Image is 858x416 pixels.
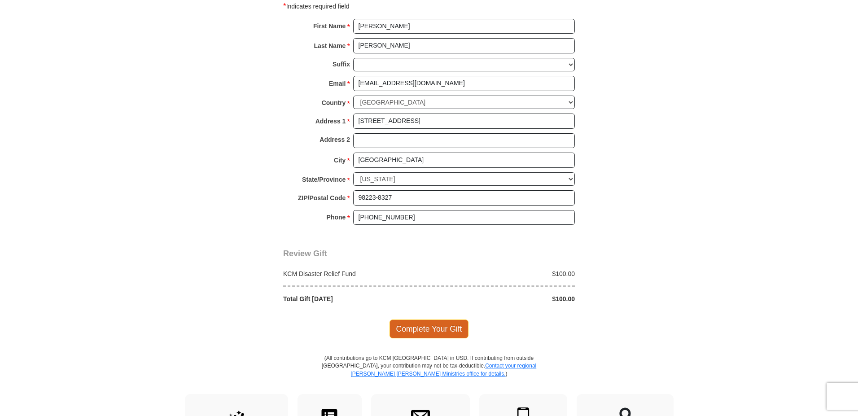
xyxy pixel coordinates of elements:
[314,39,346,52] strong: Last Name
[279,294,429,303] div: Total Gift [DATE]
[298,192,346,204] strong: ZIP/Postal Code
[321,355,537,394] p: (All contributions go to KCM [GEOGRAPHIC_DATA] in USD. If contributing from outside [GEOGRAPHIC_D...
[313,20,346,32] strong: First Name
[302,173,346,186] strong: State/Province
[315,115,346,127] strong: Address 1
[320,133,350,146] strong: Address 2
[429,269,580,278] div: $100.00
[322,96,346,109] strong: Country
[327,211,346,223] strong: Phone
[333,58,350,70] strong: Suffix
[279,269,429,278] div: KCM Disaster Relief Fund
[283,1,575,12] div: Indicates required field
[329,77,346,90] strong: Email
[350,363,536,377] a: Contact your regional [PERSON_NAME] [PERSON_NAME] Ministries office for details.
[283,249,327,258] span: Review Gift
[334,154,346,166] strong: City
[390,320,469,338] span: Complete Your Gift
[429,294,580,303] div: $100.00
